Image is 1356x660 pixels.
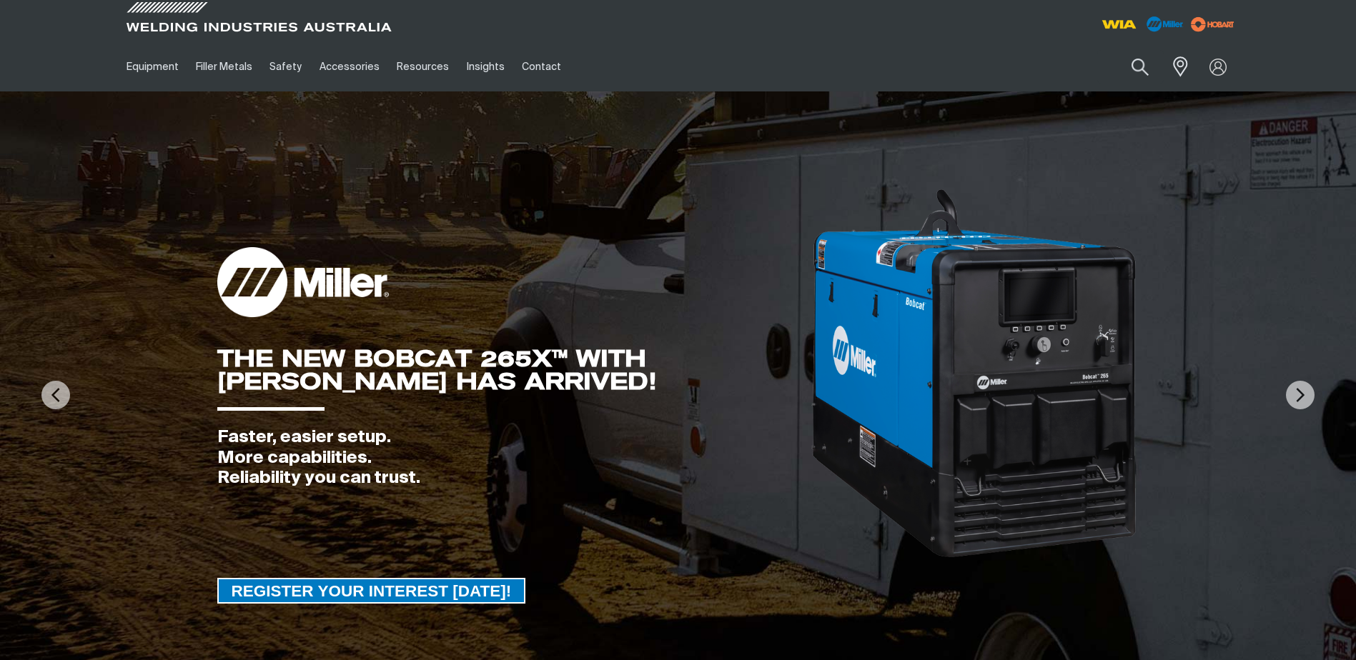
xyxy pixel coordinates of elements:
a: Equipment [118,42,187,91]
a: Insights [457,42,513,91]
a: Filler Metals [187,42,261,91]
button: Search products [1116,50,1164,84]
a: Safety [261,42,310,91]
div: THE NEW BOBCAT 265X™ WITH [PERSON_NAME] HAS ARRIVED! [217,347,811,393]
a: REGISTER YOUR INTEREST TODAY! [217,578,526,604]
span: REGISTER YOUR INTEREST [DATE]! [219,578,525,604]
a: Resources [388,42,457,91]
a: Contact [513,42,570,91]
img: miller [1187,14,1239,35]
div: Faster, easier setup. More capabilities. Reliability you can trust. [217,427,811,489]
img: PrevArrow [41,381,70,409]
a: Accessories [311,42,388,91]
img: NextArrow [1286,381,1315,409]
input: Product name or item number... [1097,50,1164,84]
nav: Main [118,42,959,91]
